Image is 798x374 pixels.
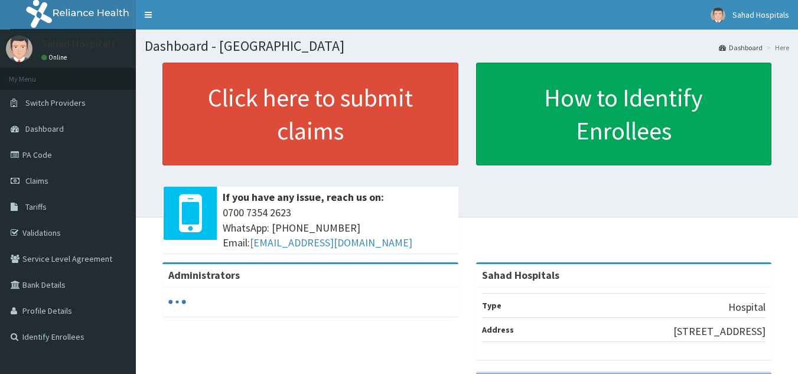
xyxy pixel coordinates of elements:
[6,35,32,62] img: User Image
[719,43,763,53] a: Dashboard
[482,268,559,282] strong: Sahad Hospitals
[162,63,458,165] a: Click here to submit claims
[482,324,514,335] b: Address
[223,190,384,204] b: If you have any issue, reach us on:
[41,53,70,61] a: Online
[732,9,789,20] span: Sahad Hospitals
[41,38,116,49] p: Sahad Hospitals
[476,63,772,165] a: How to Identify Enrollees
[711,8,725,22] img: User Image
[482,300,501,311] b: Type
[25,123,64,134] span: Dashboard
[223,205,452,251] span: 0700 7354 2623 WhatsApp: [PHONE_NUMBER] Email:
[728,300,766,315] p: Hospital
[145,38,789,54] h1: Dashboard - [GEOGRAPHIC_DATA]
[25,201,47,212] span: Tariffs
[673,324,766,339] p: [STREET_ADDRESS]
[168,293,186,311] svg: audio-loading
[25,175,48,186] span: Claims
[250,236,412,249] a: [EMAIL_ADDRESS][DOMAIN_NAME]
[25,97,86,108] span: Switch Providers
[764,43,789,53] li: Here
[168,268,240,282] b: Administrators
